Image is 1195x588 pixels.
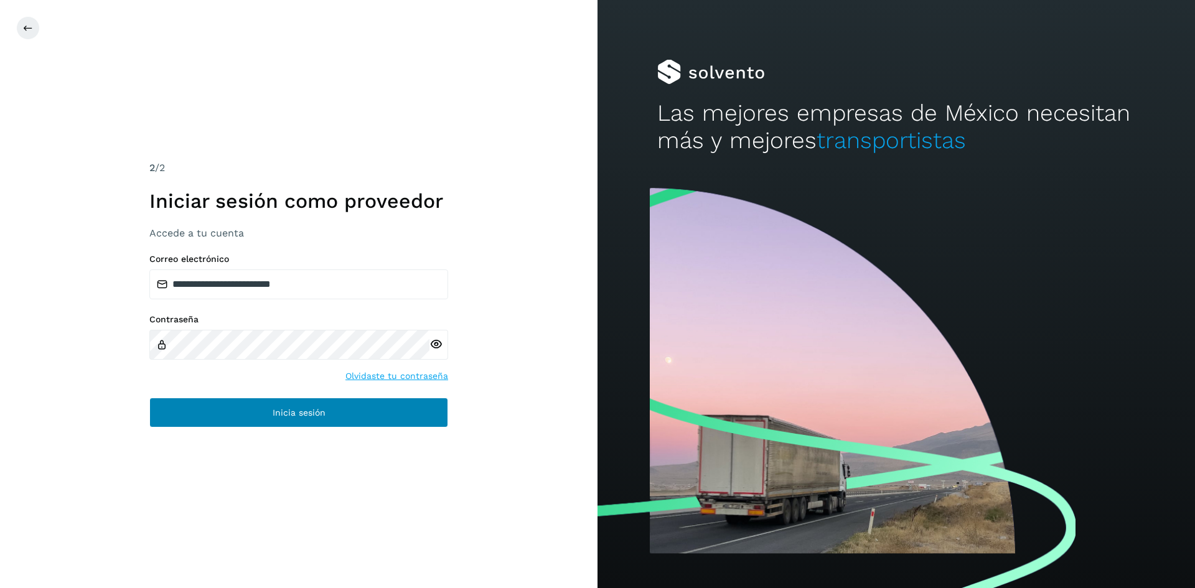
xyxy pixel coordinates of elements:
div: /2 [149,161,448,175]
a: Olvidaste tu contraseña [345,370,448,383]
button: Inicia sesión [149,398,448,427]
span: 2 [149,162,155,174]
label: Correo electrónico [149,254,448,264]
h3: Accede a tu cuenta [149,227,448,239]
label: Contraseña [149,314,448,325]
span: transportistas [817,127,966,154]
span: Inicia sesión [273,408,326,417]
h2: Las mejores empresas de México necesitan más y mejores [657,100,1135,155]
h1: Iniciar sesión como proveedor [149,189,448,213]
